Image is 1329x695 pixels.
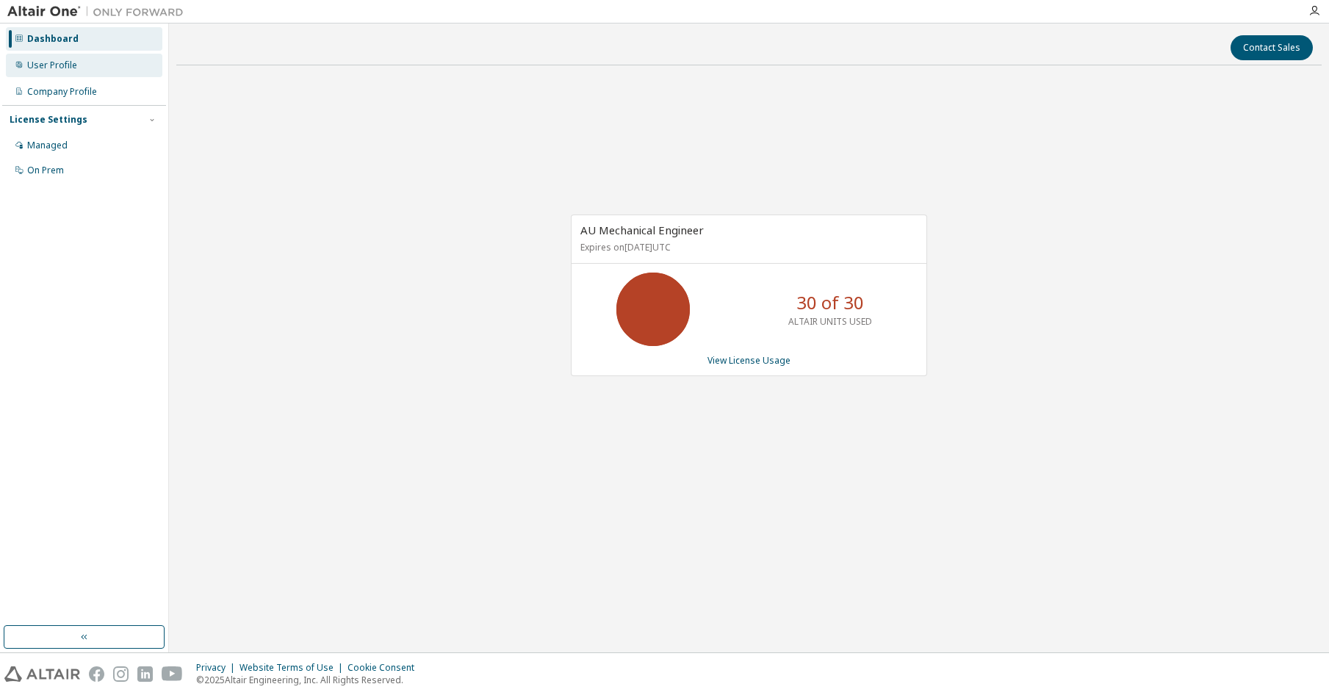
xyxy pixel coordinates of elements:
div: Cookie Consent [347,662,423,674]
p: © 2025 Altair Engineering, Inc. All Rights Reserved. [196,674,423,686]
img: Altair One [7,4,191,19]
a: View License Usage [707,354,790,367]
div: License Settings [10,114,87,126]
span: AU Mechanical Engineer [580,223,704,237]
div: Company Profile [27,86,97,98]
button: Contact Sales [1231,35,1313,60]
img: linkedin.svg [137,666,153,682]
div: Dashboard [27,33,79,45]
div: Managed [27,140,68,151]
img: instagram.svg [113,666,129,682]
div: On Prem [27,165,64,176]
div: User Profile [27,60,77,71]
img: youtube.svg [162,666,183,682]
img: facebook.svg [89,666,104,682]
p: 30 of 30 [796,290,864,315]
div: Website Terms of Use [239,662,347,674]
img: altair_logo.svg [4,666,80,682]
p: ALTAIR UNITS USED [788,315,872,328]
p: Expires on [DATE] UTC [580,241,914,253]
div: Privacy [196,662,239,674]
